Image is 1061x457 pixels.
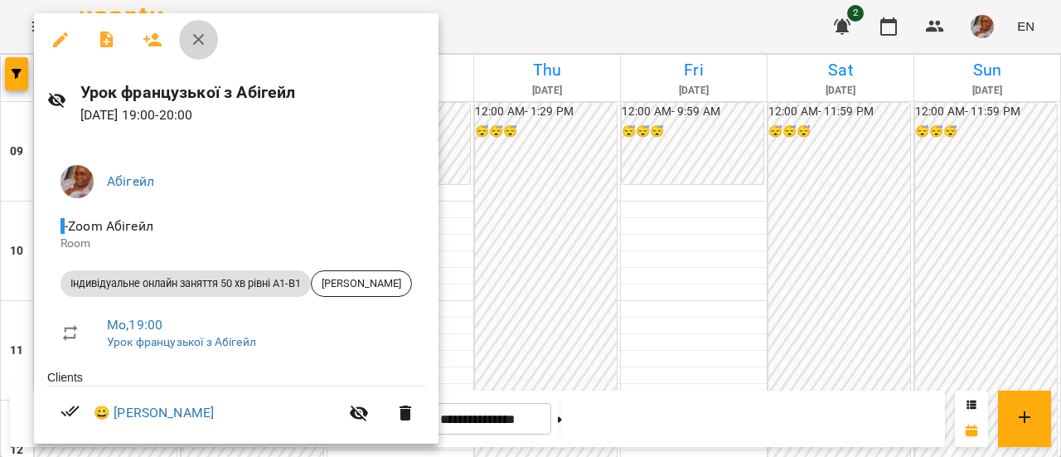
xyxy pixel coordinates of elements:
[61,236,412,252] p: Room
[47,369,425,446] ul: Clients
[94,403,214,423] a: 😀 [PERSON_NAME]
[61,276,311,291] span: Індивідуальне онлайн заняття 50 хв рівні А1-В1
[61,165,94,198] img: c457bc25f92e1434809b629e4001d191.jpg
[61,401,80,421] svg: Paid
[107,317,162,333] a: Mo , 19:00
[107,173,154,189] a: Абігейл
[80,105,425,125] p: [DATE] 19:00 - 20:00
[107,335,256,348] a: Урок французької з Абігейл
[312,276,411,291] span: [PERSON_NAME]
[80,80,425,105] h6: Урок французької з Абігейл
[61,218,157,234] span: - Zoom Абігейл
[311,270,412,297] div: [PERSON_NAME]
